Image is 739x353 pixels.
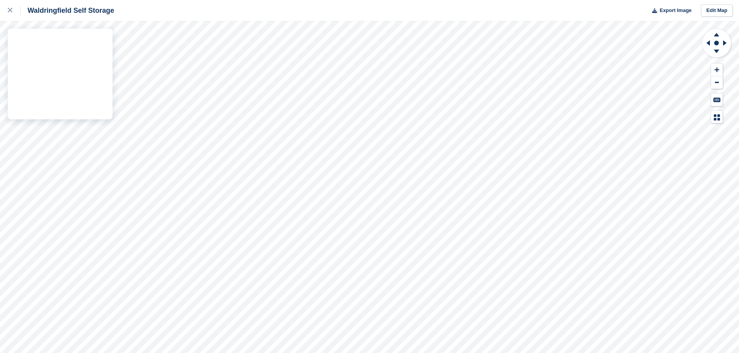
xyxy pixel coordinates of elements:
[21,6,114,15] div: Waldringfield Self Storage
[659,7,691,14] span: Export Image
[711,76,723,89] button: Zoom Out
[701,4,733,17] a: Edit Map
[711,64,723,76] button: Zoom In
[647,4,692,17] button: Export Image
[711,93,723,106] button: Keyboard Shortcuts
[711,111,723,124] button: Map Legend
